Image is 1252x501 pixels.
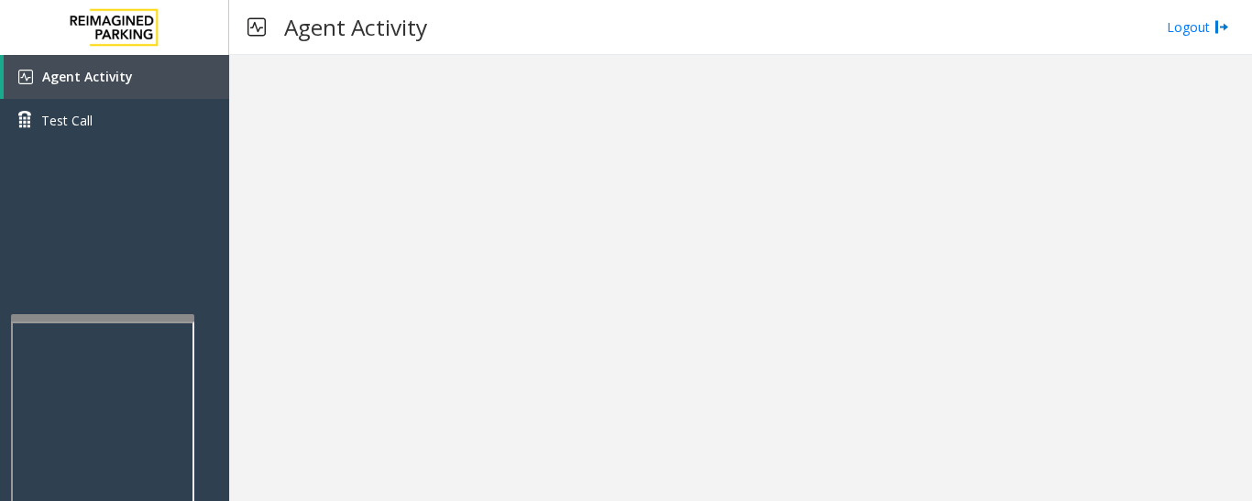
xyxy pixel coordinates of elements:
[1214,17,1229,37] img: logout
[41,111,93,130] span: Test Call
[42,68,133,85] span: Agent Activity
[1167,17,1229,37] a: Logout
[4,55,229,99] a: Agent Activity
[18,70,33,84] img: 'icon'
[247,5,266,49] img: pageIcon
[275,5,436,49] h3: Agent Activity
